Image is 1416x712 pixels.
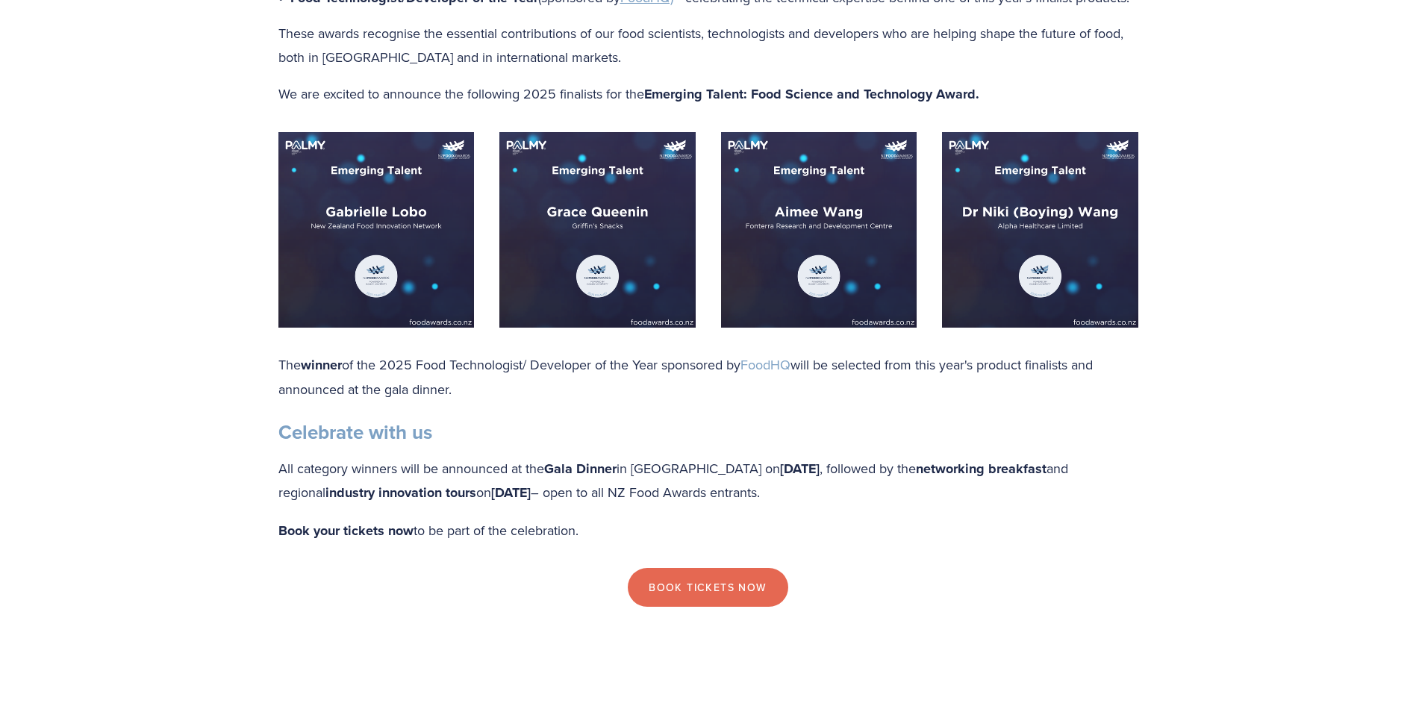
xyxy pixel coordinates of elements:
strong: Emerging Talent: Food Science and Technology Award. [644,84,979,104]
p: The of the 2025 Food Technologist/ Developer of the Year sponsored by will be selected from this ... [278,353,1138,401]
strong: Book your tickets now [278,521,414,540]
strong: Gala Dinner [544,459,617,478]
p: to be part of the celebration. [278,519,1138,543]
p: We are excited to announce the following 2025 finalists for the [278,82,1138,107]
strong: networking breakfast [916,459,1047,478]
strong: [DATE] [491,483,531,502]
strong: industry innovation tours [325,483,476,502]
strong: [DATE] [780,459,820,478]
p: These awards recognise the essential contributions of our food scientists, technologists and deve... [278,22,1138,69]
p: All category winners will be announced at the in [GEOGRAPHIC_DATA] on , followed by the and regio... [278,457,1138,505]
a: FoodHQ [740,355,790,374]
a: Book Tickets now [628,568,787,607]
strong: Celebrate with us [278,418,432,446]
strong: winner [301,355,342,375]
